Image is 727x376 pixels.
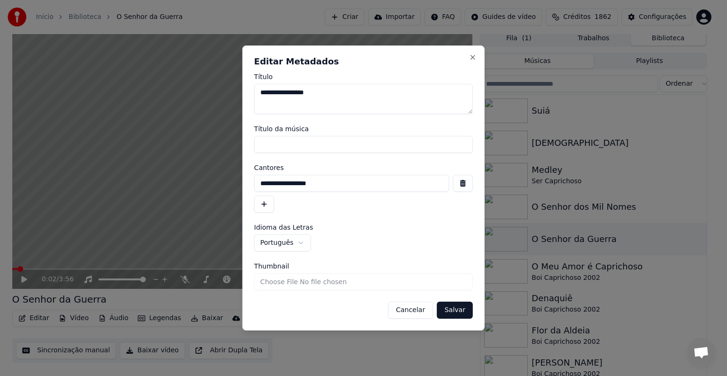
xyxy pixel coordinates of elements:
label: Título da música [254,125,473,132]
label: Cantores [254,164,473,171]
span: Thumbnail [254,263,289,269]
label: Título [254,73,473,80]
button: Salvar [437,302,473,319]
span: Idioma das Letras [254,224,313,231]
button: Cancelar [388,302,433,319]
h2: Editar Metadados [254,57,473,66]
